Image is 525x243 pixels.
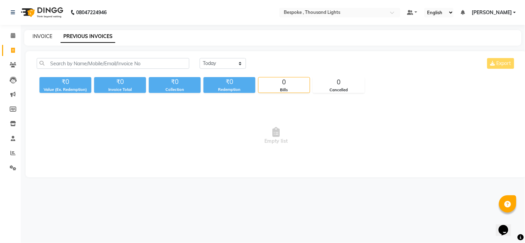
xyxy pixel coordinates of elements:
[203,87,255,93] div: Redemption
[496,215,518,236] iframe: chat widget
[94,77,146,87] div: ₹0
[37,58,189,69] input: Search by Name/Mobile/Email/Invoice No
[472,9,512,16] span: [PERSON_NAME]
[149,87,201,93] div: Collection
[39,87,91,93] div: Value (Ex. Redemption)
[313,87,364,93] div: Cancelled
[33,33,52,39] a: INVOICE
[61,30,115,43] a: PREVIOUS INVOICES
[76,3,107,22] b: 08047224946
[39,77,91,87] div: ₹0
[313,77,364,87] div: 0
[259,87,310,93] div: Bills
[259,77,310,87] div: 0
[37,101,516,170] span: Empty list
[18,3,65,22] img: logo
[203,77,255,87] div: ₹0
[149,77,201,87] div: ₹0
[94,87,146,93] div: Invoice Total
